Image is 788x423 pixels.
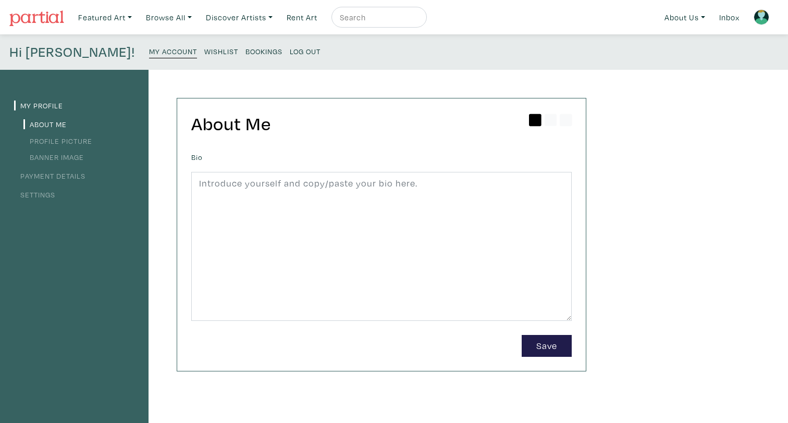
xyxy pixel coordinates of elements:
small: Bookings [245,46,282,56]
small: Wishlist [204,46,238,56]
a: Discover Artists [201,7,277,28]
a: Profile Picture [23,136,92,146]
small: My Account [149,46,197,56]
a: About Me [23,119,67,129]
a: Featured Art [73,7,137,28]
a: Inbox [715,7,744,28]
img: avatar.png [754,9,769,25]
a: Settings [14,190,55,200]
a: Log Out [290,44,321,58]
a: My Profile [14,101,63,110]
h4: Hi [PERSON_NAME]! [9,44,135,60]
input: Search [339,11,417,24]
button: Save [522,335,572,357]
a: Wishlist [204,44,238,58]
h2: About Me [191,113,572,135]
a: Banner Image [23,152,84,162]
a: Browse All [141,7,196,28]
label: Bio [191,152,203,163]
a: Bookings [245,44,282,58]
small: Log Out [290,46,321,56]
a: About Us [660,7,710,28]
a: My Account [149,44,197,58]
a: Payment Details [14,171,85,181]
a: Rent Art [282,7,322,28]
